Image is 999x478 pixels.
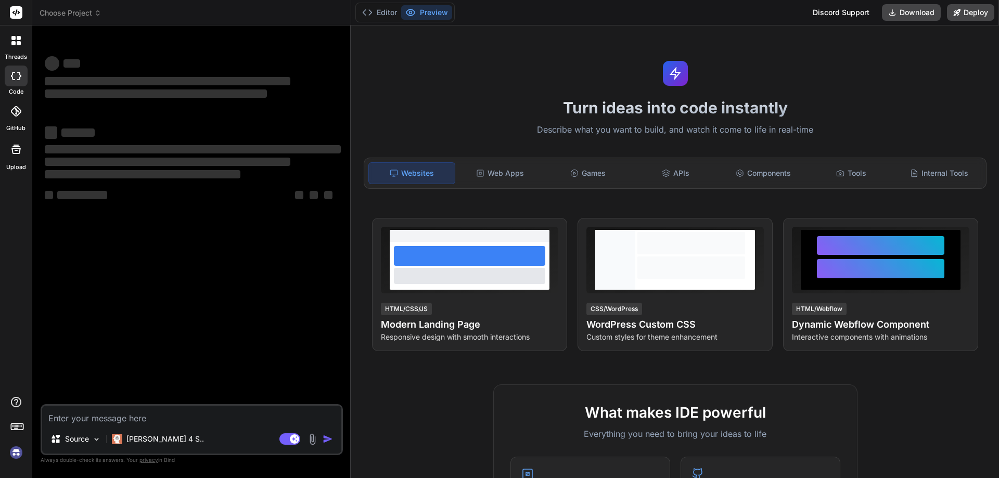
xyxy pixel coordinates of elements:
[792,332,969,342] p: Interactive components with animations
[381,332,558,342] p: Responsive design with smooth interactions
[306,433,318,445] img: attachment
[41,455,343,465] p: Always double-check its answers. Your in Bind
[510,402,840,423] h2: What makes IDE powerful
[45,126,57,139] span: ‌
[9,87,23,96] label: code
[5,53,27,61] label: threads
[357,98,993,117] h1: Turn ideas into code instantly
[6,163,26,172] label: Upload
[381,303,432,315] div: HTML/CSS/JS
[45,191,53,199] span: ‌
[324,191,332,199] span: ‌
[6,124,25,133] label: GitHub
[586,317,764,332] h4: WordPress Custom CSS
[112,434,122,444] img: Claude 4 Sonnet
[368,162,455,184] div: Websites
[586,303,642,315] div: CSS/WordPress
[721,162,806,184] div: Components
[126,434,204,444] p: [PERSON_NAME] 4 S..
[45,89,267,98] span: ‌
[45,77,290,85] span: ‌
[7,444,25,461] img: signin
[45,145,341,153] span: ‌
[792,317,969,332] h4: Dynamic Webflow Component
[809,162,894,184] div: Tools
[947,4,994,21] button: Deploy
[92,435,101,444] img: Pick Models
[57,191,107,199] span: ‌
[45,56,59,71] span: ‌
[310,191,318,199] span: ‌
[633,162,719,184] div: APIs
[61,128,95,137] span: ‌
[65,434,89,444] p: Source
[401,5,452,20] button: Preview
[40,8,101,18] span: Choose Project
[323,434,333,444] img: icon
[792,303,847,315] div: HTML/Webflow
[45,170,240,178] span: ‌
[545,162,631,184] div: Games
[139,457,158,463] span: privacy
[357,123,993,137] p: Describe what you want to build, and watch it come to life in real-time
[358,5,401,20] button: Editor
[896,162,982,184] div: Internal Tools
[510,428,840,440] p: Everything you need to bring your ideas to life
[806,4,876,21] div: Discord Support
[586,332,764,342] p: Custom styles for theme enhancement
[45,158,290,166] span: ‌
[882,4,941,21] button: Download
[457,162,543,184] div: Web Apps
[295,191,303,199] span: ‌
[63,59,80,68] span: ‌
[381,317,558,332] h4: Modern Landing Page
